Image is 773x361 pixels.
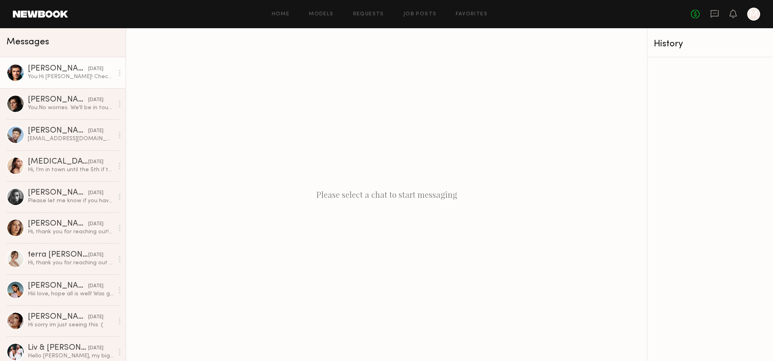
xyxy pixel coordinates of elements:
div: [PERSON_NAME] [28,282,88,290]
div: Hi sorry im just seeing this :( [28,321,114,329]
div: [PERSON_NAME] [28,220,88,228]
div: Liv & [PERSON_NAME] [28,344,88,352]
div: Please select a chat to start messaging [126,28,647,361]
a: Home [272,12,290,17]
div: [DATE] [88,189,103,197]
div: Hi, thank you for reaching out! It will be a pleasure to work with you again! I’m definitely down... [28,228,114,236]
div: [DATE] [88,127,103,135]
div: Hello [PERSON_NAME], my biggest apologize we have not been in our account in some time. Please le... [28,352,114,360]
div: [PERSON_NAME] [28,189,88,197]
div: [PERSON_NAME] [28,65,88,73]
div: [DATE] [88,158,103,166]
a: Job Posts [403,12,437,17]
div: [DATE] [88,344,103,352]
div: Hi, I’m in town until the 5th if there’s any jobs available! [28,166,114,174]
div: [DATE] [88,220,103,228]
div: You: Hi [PERSON_NAME]! Checking in here to see if you're still interested. [28,73,114,81]
a: Models [309,12,333,17]
div: terra [PERSON_NAME] [28,251,88,259]
div: [MEDICAL_DATA][PERSON_NAME] [28,158,88,166]
div: [PERSON_NAME] [28,127,88,135]
div: History [654,39,767,49]
div: Hiii love, hope all is well! Was going through my messages on Newbook and thought I would shoot y... [28,290,114,298]
div: [DATE] [88,96,103,104]
div: You: No worries. We'll be in touch for other opportunities. [28,104,114,112]
div: [DATE] [88,65,103,73]
div: [PERSON_NAME] [28,313,88,321]
div: [DATE] [88,251,103,259]
div: [PERSON_NAME] [28,96,88,104]
span: Messages [6,37,49,47]
div: [DATE] [88,282,103,290]
div: Hi, thank you for reaching out and considering me for this upcoming shoot. I will respond via ema... [28,259,114,267]
a: Requests [353,12,384,17]
div: Please let me know if you have any questions for me in the meantime ❤️ [28,197,114,205]
a: M [747,8,760,21]
div: [DATE] [88,313,103,321]
div: [EMAIL_ADDRESS][DOMAIN_NAME] [28,135,114,143]
a: Favorites [456,12,488,17]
